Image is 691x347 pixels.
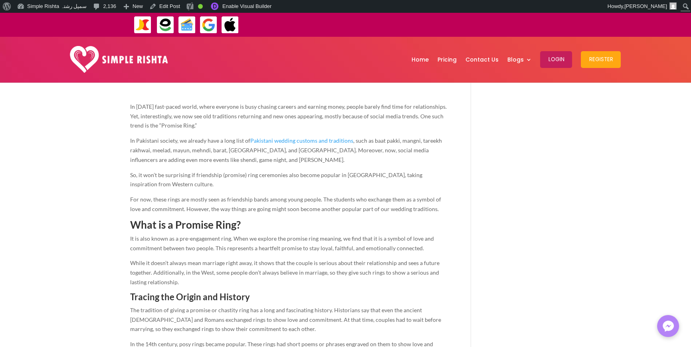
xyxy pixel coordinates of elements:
[134,16,152,34] img: JazzCash-icon
[21,21,88,27] div: Domain: [DOMAIN_NAME]
[130,103,447,129] span: In [DATE] fast-paced world, where everyone is busy chasing careers and earning money, people bare...
[540,51,572,68] button: Login
[250,137,353,144] a: Pakistani wedding customs and traditions
[660,318,676,334] img: Messenger
[200,16,218,34] img: GooglePay-icon
[221,16,239,34] img: ApplePay-icon
[130,307,441,333] span: The tradition of giving a promise or chastity ring has a long and fascinating history. Historians...
[130,259,440,285] span: While it doesn’t always mean marriage right away, it shows that the couple is serious about their...
[22,13,39,19] div: v 4.0.25
[198,4,203,9] div: Good
[130,196,441,212] span: For now, these rings are mostly seen as friendship bands among young people. The students who exc...
[88,47,135,52] div: Keywords by Traffic
[581,39,621,80] a: Register
[540,39,572,80] a: Login
[30,47,71,52] div: Domain Overview
[130,218,241,231] span: What is a Promise Ring?
[156,16,174,34] img: EasyPaisa-icon
[507,39,531,80] a: Blogs
[79,46,86,53] img: tab_keywords_by_traffic_grey.svg
[581,51,621,68] button: Register
[411,39,428,80] a: Home
[13,13,19,19] img: logo_orange.svg
[13,21,19,27] img: website_grey.svg
[178,16,196,34] img: Credit Cards
[130,235,434,251] span: It is also known as a pre-engagement ring. When we explore the promise ring meaning, we find that...
[130,172,422,188] span: So, it won’t be surprising if friendship (promise) ring ceremonies also become popular in [GEOGRA...
[465,39,498,80] a: Contact Us
[437,39,456,80] a: Pricing
[22,46,28,53] img: tab_domain_overview_orange.svg
[624,3,667,9] span: [PERSON_NAME]
[130,291,250,302] span: Tracing the Origin and History
[130,137,250,144] span: In Pakistani society, we already have a long list of
[130,137,442,163] span: , such as baat pakki, mangni, tareekh rakhwai, meelad, mayun, mehndi, barat, [GEOGRAPHIC_DATA], a...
